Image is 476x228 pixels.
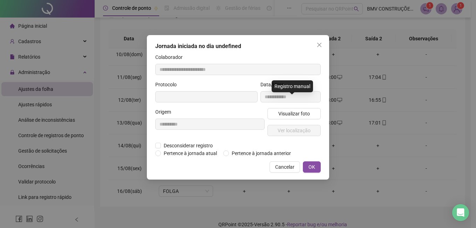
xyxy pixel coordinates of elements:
[308,163,315,171] span: OK
[303,161,321,173] button: OK
[314,39,325,51] button: Close
[161,149,220,157] span: Pertence à jornada atual
[317,42,322,48] span: close
[452,204,469,221] div: Open Intercom Messenger
[272,80,313,92] div: Registro manual
[155,108,176,116] label: Origem
[155,81,181,88] label: Protocolo
[275,163,294,171] span: Cancelar
[260,81,288,88] label: Data/Hora
[267,125,321,136] button: Ver localização
[155,53,187,61] label: Colaborador
[155,42,321,51] div: Jornada iniciada no dia undefined
[229,149,294,157] span: Pertence à jornada anterior
[278,110,310,118] span: Visualizar foto
[161,142,216,149] span: Desconsiderar registro
[267,108,321,119] button: Visualizar foto
[270,161,300,173] button: Cancelar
